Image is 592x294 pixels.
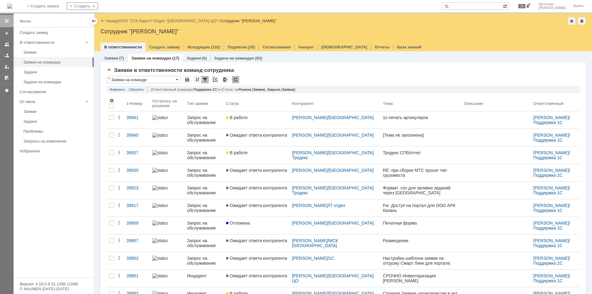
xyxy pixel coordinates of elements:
div: / [533,168,577,178]
span: Ожидает ответа контрагента [226,185,287,190]
a: [PERSON_NAME] [292,115,327,120]
a: statusbar-100 (1).png [150,252,184,269]
a: statusbar-100 (1).png [150,111,184,129]
div: / [292,150,378,160]
a: [GEOGRAPHIC_DATA] [329,133,374,138]
div: Обновлять список [232,76,239,83]
div: Сотрудник "[PERSON_NAME]" [101,28,586,35]
span: Ожидает ответа контрагента [226,168,287,173]
a: [GEOGRAPHIC_DATA] Тродекс [292,185,375,195]
a: Заявки [104,56,118,60]
div: 39907 [126,238,147,243]
a: Подписки [228,45,247,49]
th: Ответственный [531,96,580,111]
a: statusbar-100 (1).png [150,129,184,146]
div: Экспорт списка [222,76,229,83]
div: Запрос на обслуживание [187,150,221,160]
a: Поддержка 1С [533,155,563,160]
a: База знаний [397,45,421,49]
a: statusbar-100 (1).png [150,147,184,164]
img: statusbar-100 (1).png [152,185,168,190]
a: 39935 [124,164,150,181]
img: statusbar-100 (1).png [152,256,168,261]
img: statusbar-100 (1).png [152,115,168,120]
a: МСК [GEOGRAPHIC_DATA] [292,238,339,248]
a: Сбросить [129,86,144,93]
th: Осталось на решение [150,96,184,111]
a: [PERSON_NAME] [292,238,327,243]
div: [Ответственный (команда): ] и [Статус: не ] [148,86,577,93]
img: statusbar-100 (1).png [152,221,168,226]
div: Запрос на обслуживание [187,115,221,125]
div: (93) [255,56,262,60]
a: statusbar-0 (1).png [150,270,184,287]
a: statusbar-100 (1).png [150,199,184,217]
a: [GEOGRAPHIC_DATA] [329,115,374,120]
img: logo [7,4,12,9]
a: [PERSON_NAME] [292,185,327,190]
div: / [292,273,378,283]
span: Заявки в ответственности команд сотрудника [107,67,234,73]
a: Аккаунт [298,45,314,49]
div: 39940 [126,133,147,138]
a: Создать заявку [149,45,180,49]
a: Задачи [187,56,201,60]
a: Запросы на изменение [21,136,92,146]
a: Запрос на обслуживание [184,252,224,269]
a: [PERSON_NAME] [292,150,327,155]
a: Отложена [224,217,290,234]
div: Запрос на обслуживание [187,221,221,230]
div: Fw: Доступ на портал для ООО АРК Казань [383,203,459,213]
a: Ожидает ответа контрагента [224,252,290,269]
a: Запрос на обслуживание [184,182,224,199]
div: Запрос на обслуживание [187,133,221,143]
a: Исходящие [187,45,210,49]
a: Запрос на обслуживание [184,164,224,181]
div: Тродекс СПб/отчет [383,150,459,155]
div: 39923 [126,185,147,190]
div: Действия [117,150,121,155]
div: Тип заявки [187,101,208,106]
div: Действия [117,168,121,173]
a: [DEMOGRAPHIC_DATA] [321,45,367,49]
div: Создать заявку [20,30,90,35]
div: Печатная форма [383,221,459,226]
div: Действия [117,203,121,208]
th: Номер [124,96,150,111]
div: Согласования [20,89,90,94]
a: 1с-печать артикулярок [380,111,462,129]
a: Проблемы [21,126,92,136]
a: Поддержка 1С [533,190,563,195]
a: [PERSON_NAME] [292,168,327,173]
a: statusbar-100 (1).png [150,164,184,181]
div: 39909 [126,221,147,226]
div: RE: при сборке МТС просит тип грузоместа [383,168,459,178]
span: В работе [226,150,248,155]
a: Поддержка 1С [533,208,563,213]
a: Запрос на обслуживание [184,199,224,217]
div: Действия [117,185,121,190]
a: Ожидает ответа контрагента [224,182,290,199]
div: Заявки на командах [23,60,90,64]
div: Ответственный [533,101,564,106]
div: Настройки списка отличаются от сохраненных в виде [108,77,110,81]
div: Запрос на обслуживание [187,256,221,266]
a: ООО "СТА Карго" [119,19,151,23]
div: Задачи [23,119,90,124]
img: statusbar-100 (1).png [152,133,168,138]
th: Статус [224,96,290,111]
a: 39940 [124,129,150,146]
a: В работе [224,111,290,129]
a: statusbar-100 (1).png [150,217,184,234]
div: Задачи на командах [23,80,90,84]
a: 39902 [124,252,150,269]
div: От меня [20,99,83,104]
img: statusbar-100 (1).png [152,150,168,155]
div: Меню [20,18,31,25]
div: Запрос на обслуживание [187,168,221,178]
a: Настройка шаблона заявки на отгрузку Смарт Линк для портала транспортного двора [380,252,462,269]
a: Задачи на командах [21,77,92,87]
span: Поддержка 1С [194,88,217,91]
a: Мои согласования [2,73,12,83]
